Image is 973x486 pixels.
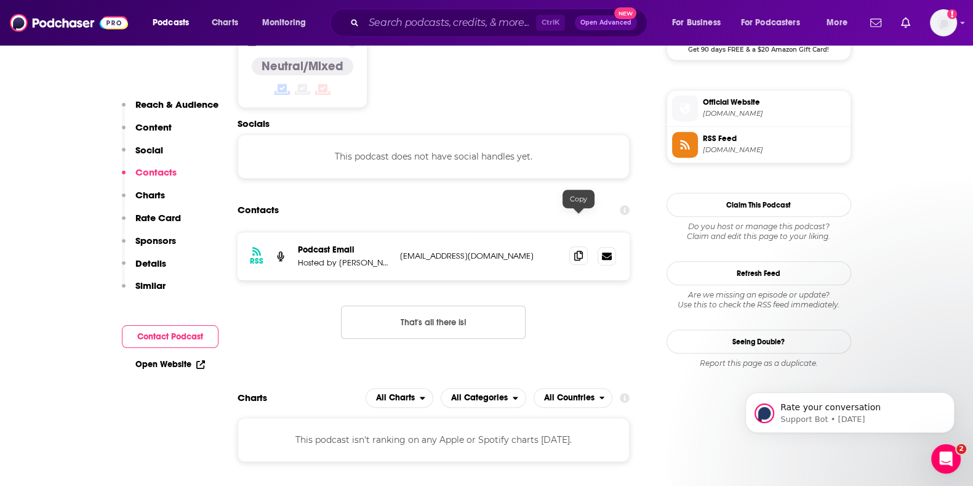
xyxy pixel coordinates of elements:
[441,388,526,408] button: open menu
[238,118,630,129] h2: Socials
[122,144,163,167] button: Social
[376,394,415,402] span: All Charts
[262,14,306,31] span: Monitoring
[667,290,851,310] div: Are we missing an episode or update? Use this to check the RSS feed immediately.
[135,359,205,370] a: Open Website
[238,418,630,462] div: This podcast isn't ranking on any Apple or Spotify charts [DATE].
[956,444,966,454] span: 2
[672,95,846,121] a: Official Website[DOMAIN_NAME]
[122,325,218,348] button: Contact Podcast
[212,14,238,31] span: Charts
[135,212,181,224] p: Rate Card
[703,97,846,108] span: Official Website
[135,235,176,246] p: Sponsors
[204,13,246,33] a: Charts
[135,166,177,178] p: Contacts
[534,388,613,408] button: open menu
[818,13,863,33] button: open menu
[667,193,851,217] button: Claim This Podcast
[667,222,851,241] div: Claim and edit this page to your liking.
[122,99,218,121] button: Reach & Audience
[238,392,267,403] h2: Charts
[703,109,846,118] span: womengovernancetrailblazers.buzzsprout.com
[827,14,847,31] span: More
[534,388,613,408] h2: Countries
[135,257,166,269] p: Details
[451,394,508,402] span: All Categories
[931,444,961,474] iframe: Intercom live chat
[575,15,637,30] button: Open AdvancedNew
[663,13,736,33] button: open menu
[135,121,172,133] p: Content
[733,13,818,33] button: open menu
[238,198,279,222] h2: Contacts
[930,9,957,36] button: Show profile menu
[672,14,721,31] span: For Business
[135,99,218,110] p: Reach & Audience
[250,256,263,266] h3: RSS
[135,280,166,291] p: Similar
[298,245,390,255] p: Podcast Email
[122,257,166,280] button: Details
[153,14,189,31] span: Podcasts
[667,222,851,232] span: Do you host or manage this podcast?
[254,13,322,33] button: open menu
[122,212,181,235] button: Rate Card
[366,388,433,408] h2: Platforms
[10,11,128,34] img: Podchaser - Follow, Share and Rate Podcasts
[536,15,565,31] span: Ctrl K
[144,13,205,33] button: open menu
[122,121,172,144] button: Content
[667,39,851,54] span: Get 90 days FREE & a $20 Amazon Gift Card!
[667,330,851,354] a: Seeing Double?
[727,367,973,453] iframe: Intercom notifications message
[122,280,166,302] button: Similar
[865,12,886,33] a: Show notifications dropdown
[741,14,800,31] span: For Podcasters
[135,144,163,156] p: Social
[896,12,915,33] a: Show notifications dropdown
[667,358,851,368] div: Report this page as a duplicate.
[122,189,165,212] button: Charts
[364,13,536,33] input: Search podcasts, credits, & more...
[947,9,957,19] svg: Add a profile image
[341,306,526,339] button: Nothing here.
[262,59,343,74] h4: Neutral/Mixed
[238,134,630,179] div: This podcast does not have social handles yet.
[703,133,846,144] span: RSS Feed
[563,190,595,208] div: Copy
[135,189,165,201] p: Charts
[667,2,851,52] a: Buzzsprout Deal: Get 90 days FREE & a $20 Amazon Gift Card!
[122,166,177,189] button: Contacts
[400,251,560,261] p: [EMAIL_ADDRESS][DOMAIN_NAME]
[703,145,846,155] span: feeds.buzzsprout.com
[667,261,851,285] button: Refresh Feed
[614,7,636,19] span: New
[672,132,846,158] a: RSS Feed[DOMAIN_NAME]
[544,394,595,402] span: All Countries
[930,9,957,36] img: User Profile
[441,388,526,408] h2: Categories
[930,9,957,36] span: Logged in as AlkaNara
[366,388,433,408] button: open menu
[122,235,176,257] button: Sponsors
[342,9,659,37] div: Search podcasts, credits, & more...
[580,20,631,26] span: Open Advanced
[298,257,390,268] p: Hosted by [PERSON_NAME] and [PERSON_NAME]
